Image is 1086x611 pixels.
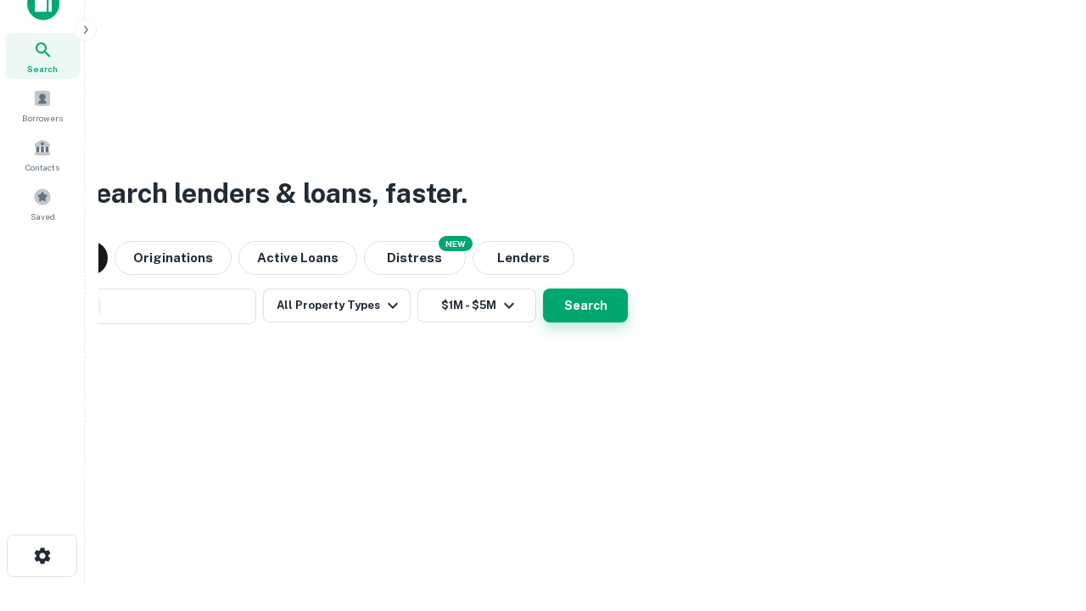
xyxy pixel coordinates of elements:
a: Search [5,33,80,79]
button: Search distressed loans with lien and other non-mortgage details. [364,241,466,275]
span: Saved [31,210,55,223]
button: $1M - $5M [417,289,536,322]
button: Originations [115,241,232,275]
button: Lenders [473,241,574,275]
button: All Property Types [263,289,411,322]
a: Contacts [5,132,80,177]
span: Search [27,62,58,76]
button: Search [543,289,628,322]
iframe: Chat Widget [1001,475,1086,557]
div: NEW [439,236,473,251]
span: Contacts [25,160,59,174]
span: Borrowers [22,111,63,125]
h3: Search lenders & loans, faster. [77,173,467,214]
a: Borrowers [5,82,80,128]
a: Saved [5,181,80,227]
button: Active Loans [238,241,357,275]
